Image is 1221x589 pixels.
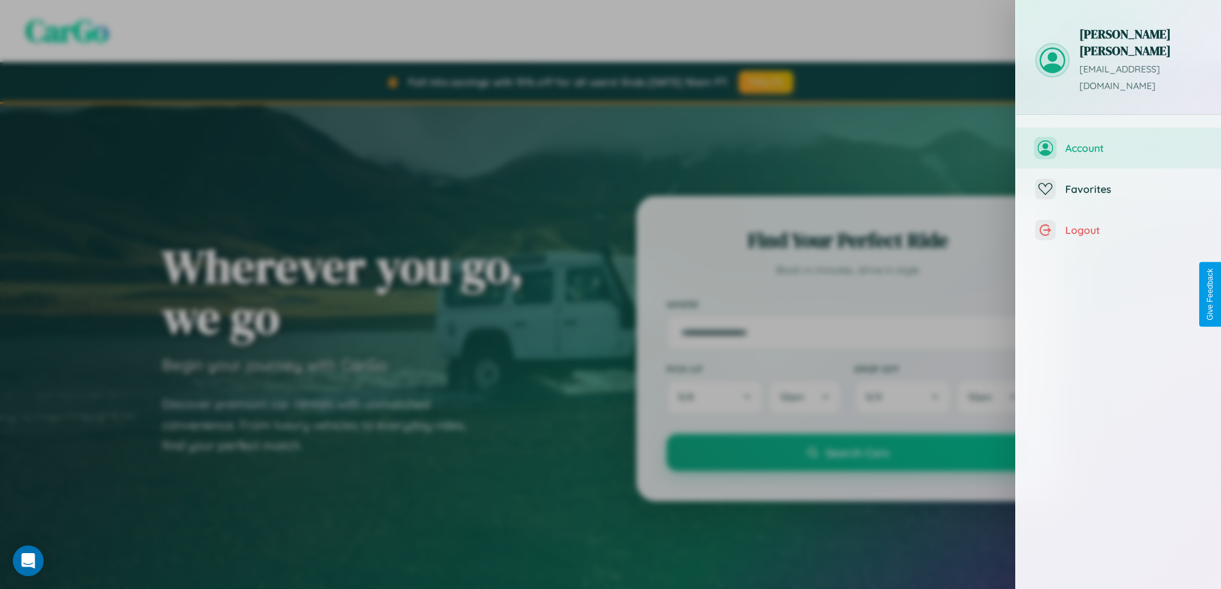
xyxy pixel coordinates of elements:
div: Give Feedback [1206,269,1215,320]
h3: [PERSON_NAME] [PERSON_NAME] [1079,26,1202,59]
div: Open Intercom Messenger [13,545,44,576]
span: Favorites [1065,183,1202,195]
button: Favorites [1016,169,1221,210]
button: Logout [1016,210,1221,251]
button: Account [1016,128,1221,169]
p: [EMAIL_ADDRESS][DOMAIN_NAME] [1079,62,1202,95]
span: Account [1065,142,1202,154]
span: Logout [1065,224,1202,236]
